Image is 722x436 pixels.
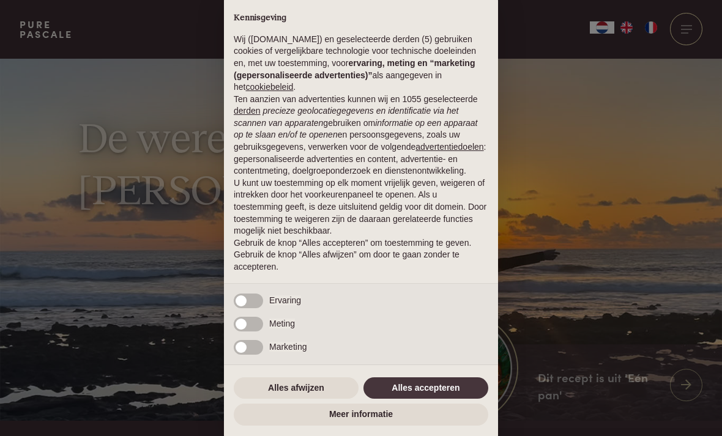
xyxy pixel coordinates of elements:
[234,237,488,273] p: Gebruik de knop “Alles accepteren” om toestemming te geven. Gebruik de knop “Alles afwijzen” om d...
[269,295,301,305] span: Ervaring
[415,141,483,153] button: advertentiedoelen
[234,177,488,237] p: U kunt uw toestemming op elk moment vrijelijk geven, weigeren of intrekken door het voorkeurenpan...
[234,94,488,177] p: Ten aanzien van advertenties kunnen wij en 1055 geselecteerde gebruiken om en persoonsgegevens, z...
[269,319,295,328] span: Meting
[269,342,307,352] span: Marketing
[234,58,475,80] strong: ervaring, meting en “marketing (gepersonaliseerde advertenties)”
[245,82,293,92] a: cookiebeleid
[234,118,478,140] em: informatie op een apparaat op te slaan en/of te openen
[234,404,488,426] button: Meer informatie
[234,106,458,128] em: precieze geolocatiegegevens en identificatie via het scannen van apparaten
[363,377,488,399] button: Alles accepteren
[234,13,488,24] h2: Kennisgeving
[234,34,488,94] p: Wij ([DOMAIN_NAME]) en geselecteerde derden (5) gebruiken cookies of vergelijkbare technologie vo...
[234,105,261,117] button: derden
[234,377,359,399] button: Alles afwijzen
